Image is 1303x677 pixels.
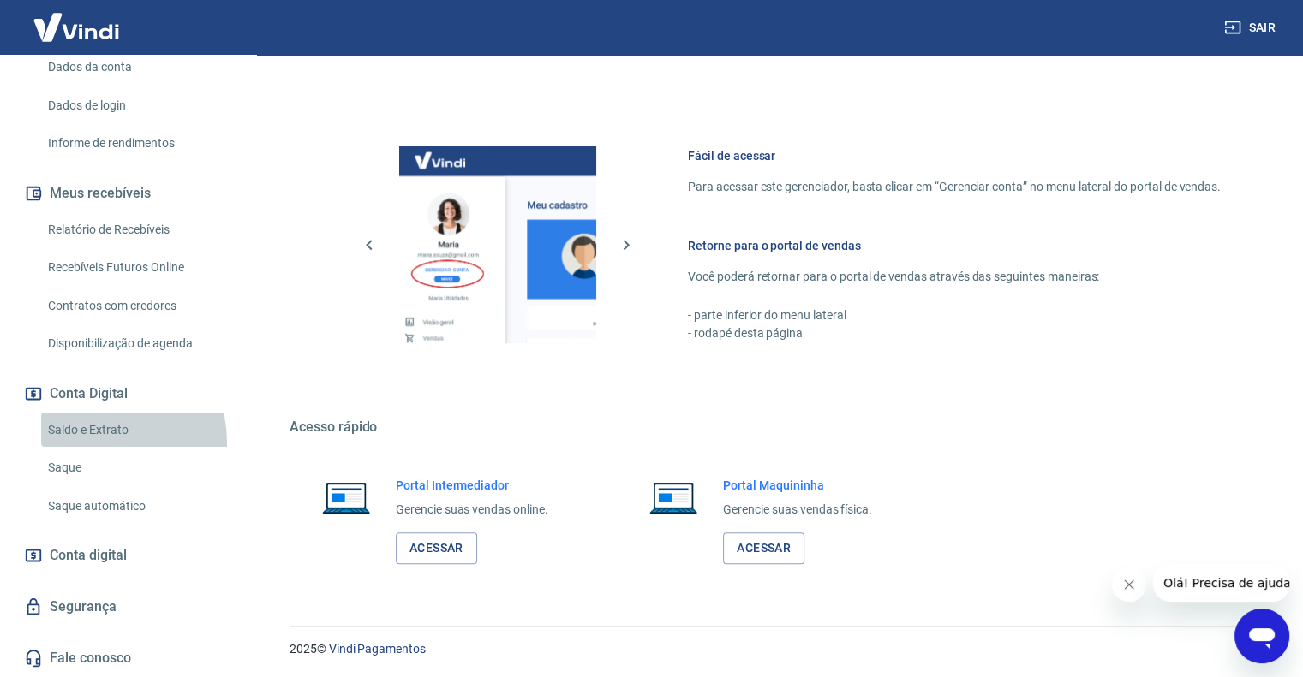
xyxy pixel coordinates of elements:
[637,477,709,518] img: Imagem de um notebook aberto
[10,12,144,26] span: Olá! Precisa de ajuda?
[688,268,1221,286] p: Você poderá retornar para o portal de vendas através das seguintes maneiras:
[41,413,236,448] a: Saldo e Extrato
[21,588,236,626] a: Segurança
[50,543,127,567] span: Conta digital
[396,532,477,564] a: Acessar
[41,450,236,485] a: Saque
[688,178,1221,196] p: Para acessar este gerenciador, basta clicar em “Gerenciar conta” no menu lateral do portal de ven...
[21,375,236,413] button: Conta Digital
[290,640,1262,658] p: 2025 ©
[1221,12,1282,44] button: Sair
[329,642,426,656] a: Vindi Pagamentos
[41,489,236,524] a: Saque automático
[21,1,132,53] img: Vindi
[396,477,548,494] h6: Portal Intermediador
[41,88,236,123] a: Dados de login
[688,306,1221,324] p: - parte inferior do menu lateral
[41,250,236,285] a: Recebíveis Futuros Online
[688,147,1221,164] h6: Fácil de acessar
[21,175,236,212] button: Meus recebíveis
[41,50,236,85] a: Dados da conta
[21,639,236,677] a: Fale conosco
[1234,609,1289,663] iframe: Botão para abrir a janela de mensagens
[723,501,872,519] p: Gerencie suas vendas física.
[1153,564,1289,602] iframe: Mensagem da empresa
[41,288,236,324] a: Contratos com credores
[290,419,1262,436] h5: Acesso rápido
[41,212,236,247] a: Relatório de Recebíveis
[41,326,236,361] a: Disponibilização de agenda
[399,146,596,343] img: Imagem da dashboard mostrando o botão de gerenciar conta na sidebar no lado esquerdo
[723,532,804,564] a: Acessar
[21,537,236,574] a: Conta digital
[688,237,1221,254] h6: Retorne para o portal de vendas
[41,126,236,161] a: Informe de rendimentos
[310,477,382,518] img: Imagem de um notebook aberto
[688,324,1221,342] p: - rodapé desta página
[723,477,872,494] h6: Portal Maquininha
[396,501,548,519] p: Gerencie suas vendas online.
[1112,567,1146,602] iframe: Fechar mensagem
